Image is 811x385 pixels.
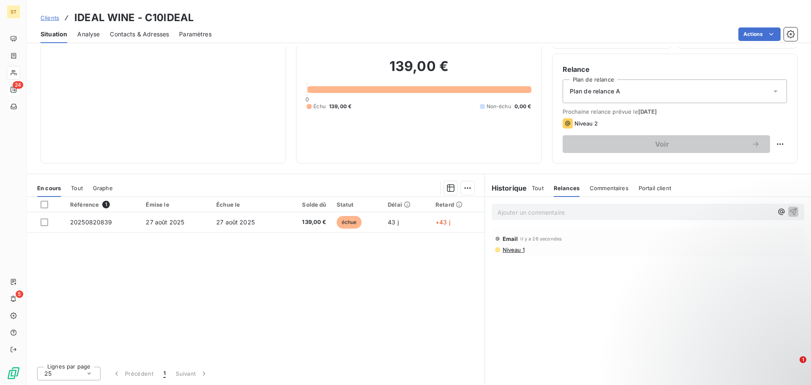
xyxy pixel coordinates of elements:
[738,27,781,41] button: Actions
[563,108,787,115] span: Prochaine relance prévue le
[313,103,326,110] span: Échu
[388,218,399,226] span: 43 j
[574,120,598,127] span: Niveau 2
[570,87,620,96] span: Plan de relance A
[216,201,277,208] div: Échue le
[70,201,136,208] div: Référence
[503,235,518,242] span: Email
[287,201,327,208] div: Solde dû
[307,58,531,83] h2: 139,00 €
[435,201,479,208] div: Retard
[502,246,525,253] span: Niveau 1
[74,10,194,25] h3: IDEAL WINE - C10IDEAL
[487,103,511,110] span: Non-échu
[13,81,23,89] span: 24
[573,141,751,147] span: Voir
[520,236,562,241] span: il y a 26 secondes
[93,185,113,191] span: Graphe
[179,30,212,38] span: Paramètres
[16,290,23,298] span: 5
[435,218,450,226] span: +43 j
[329,103,351,110] span: 139,00 €
[638,108,657,115] span: [DATE]
[337,201,378,208] div: Statut
[216,218,255,226] span: 27 août 2025
[639,185,671,191] span: Portail client
[514,103,531,110] span: 0,00 €
[102,201,110,208] span: 1
[171,365,213,382] button: Suivant
[7,366,20,380] img: Logo LeanPay
[485,183,527,193] h6: Historique
[590,185,629,191] span: Commentaires
[305,96,309,103] span: 0
[107,365,158,382] button: Précédent
[70,218,112,226] span: 20250820839
[563,135,770,153] button: Voir
[41,14,59,22] a: Clients
[782,356,803,377] iframe: Intercom live chat
[642,303,811,362] iframe: Intercom notifications message
[800,356,806,363] span: 1
[146,201,206,208] div: Émise le
[563,64,787,74] h6: Relance
[287,218,327,227] span: 139,00 €
[158,365,171,382] button: 1
[41,30,67,38] span: Situation
[554,185,580,191] span: Relances
[337,216,362,229] span: échue
[44,369,52,378] span: 25
[41,14,59,21] span: Clients
[163,369,166,378] span: 1
[532,185,544,191] span: Tout
[77,30,100,38] span: Analyse
[146,218,184,226] span: 27 août 2025
[37,185,61,191] span: En cours
[71,185,83,191] span: Tout
[110,30,169,38] span: Contacts & Adresses
[388,201,425,208] div: Délai
[7,5,20,19] div: ST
